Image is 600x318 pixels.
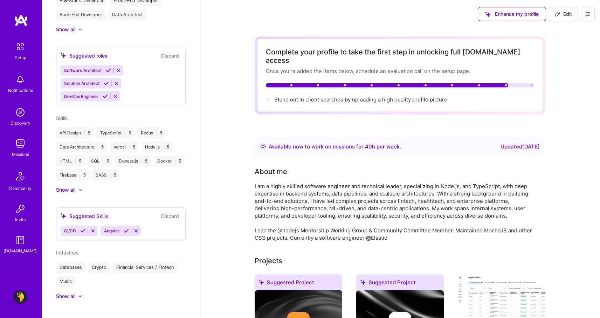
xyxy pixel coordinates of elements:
[12,151,29,158] div: Missions
[64,94,98,99] span: DevOps Engineer
[56,276,75,287] div: Music
[13,39,28,54] img: setup
[64,81,99,86] span: Solution Architect
[159,212,181,220] button: Discard
[56,9,106,20] div: Back-End Developer
[13,137,27,151] img: teamwork
[75,158,76,164] span: |
[8,87,33,94] div: Notifications
[274,96,447,103] div: Stand out in client searches by uploading a high quality profile picture
[56,115,68,121] span: Skills
[56,141,107,153] div: Data Architecture 5
[113,94,118,99] i: Reject
[13,202,27,216] img: Invite
[12,290,29,304] a: User Avatar
[141,158,142,164] span: |
[129,144,130,150] span: |
[137,127,166,139] div: Redux 5
[255,256,282,266] div: Projects
[110,172,111,178] span: |
[13,105,27,119] img: discovery
[255,166,287,177] div: About me
[124,130,126,136] span: |
[88,262,110,273] div: Crypto
[159,52,181,60] button: Discard
[555,11,572,18] span: Edit
[110,141,139,153] div: Vercel 5
[102,158,104,164] span: |
[12,168,29,185] img: Community
[255,274,342,293] div: Suggested Project
[90,228,96,233] i: Reject
[64,68,102,73] span: Software Architect
[14,14,28,27] img: logo
[260,144,266,149] img: Availability
[4,247,37,254] div: [DOMAIN_NAME]
[80,228,85,233] i: Accept
[61,52,108,59] div: Suggested roles
[56,293,75,300] div: Show all
[97,127,135,139] div: TypeScript 5
[104,228,119,233] span: Angular
[13,73,27,87] img: bell
[64,228,76,233] span: CI/CD
[56,127,94,139] div: API Design 5
[104,81,109,86] i: Accept
[13,290,27,304] img: User Avatar
[61,213,67,219] i: icon SuggestedTeams
[56,250,78,256] span: Industries
[92,170,120,181] div: SASS 5
[269,143,401,151] div: Available now to work on missions for h per week .
[142,141,173,153] div: Node.js 5
[97,144,98,150] span: |
[259,280,264,285] i: icon SuggestedTeams
[56,186,75,193] div: Show all
[106,68,111,73] i: Accept
[84,130,85,136] span: |
[9,185,32,192] div: Community
[88,155,112,167] div: SQL 5
[360,280,366,285] i: icon SuggestedTeams
[15,216,26,223] div: Invite
[11,119,30,127] div: Discovery
[56,155,85,167] div: HTML 5
[114,81,119,86] i: Reject
[255,183,535,241] div: I am a highly skilled software engineer and technical leader, specializing in Node.js, and TypeSc...
[56,262,85,273] div: Databases
[109,9,146,20] div: Data Architect
[501,143,540,151] div: Updated [DATE]
[124,228,129,233] i: Accept
[115,155,151,167] div: Express.js 5
[116,68,121,73] i: Reject
[13,233,27,247] img: guide book
[56,26,75,33] div: Show all
[163,144,164,150] span: |
[365,143,372,150] span: 40
[549,7,578,21] button: Edit
[174,158,176,164] span: |
[266,48,534,65] div: Complete your profile to take the first step in unlocking full [DOMAIN_NAME] access
[133,228,139,233] i: Reject
[56,170,89,181] div: Firebase 5
[156,130,157,136] span: |
[15,54,26,61] div: Setup
[154,155,185,167] div: Docker 5
[266,67,534,75] div: Once you’re added the items below, schedule an evaluation call on the setup page.
[113,262,178,273] div: Financial Services / Fintech
[61,53,67,59] i: icon SuggestedTeams
[79,172,81,178] span: |
[356,274,444,293] div: Suggested Project
[103,94,108,99] i: Accept
[61,212,108,220] div: Suggested Skills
